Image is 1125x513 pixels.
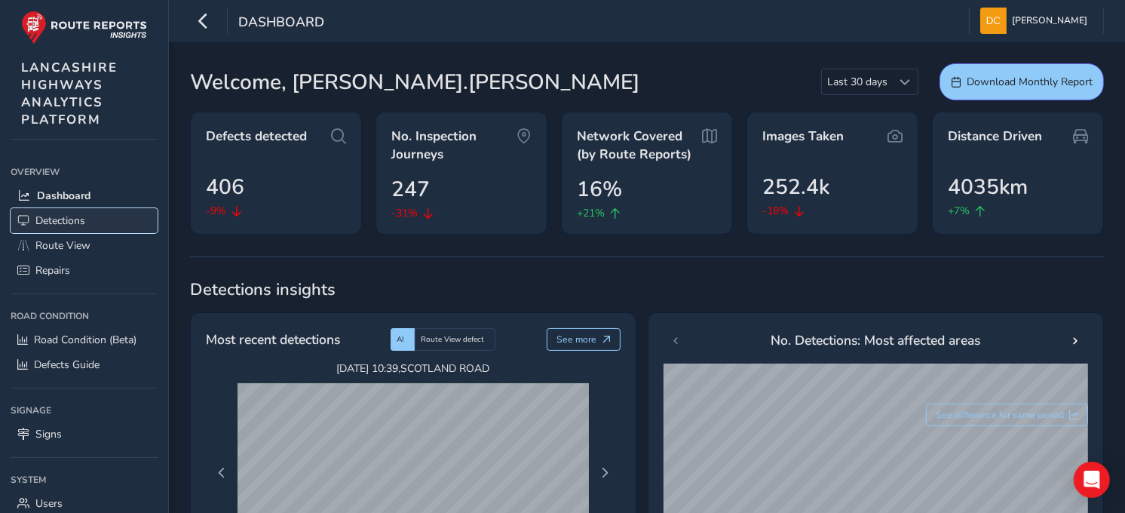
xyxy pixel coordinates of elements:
div: Road Condition [11,305,158,327]
div: AI [391,328,415,351]
a: Signs [11,422,158,447]
div: Route View defect [415,328,495,351]
span: Network Covered (by Route Reports) [577,127,702,163]
span: Road Condition (Beta) [34,333,136,347]
img: rr logo [21,11,147,45]
span: Defects detected [206,127,307,146]
span: 252.4k [762,171,829,203]
a: Detections [11,208,158,233]
span: [DATE] 10:39 , SCOTLAND ROAD [238,361,589,376]
span: Dashboard [37,189,90,203]
span: Welcome, [PERSON_NAME].[PERSON_NAME] [190,66,639,98]
div: System [11,468,158,491]
button: Next Page [594,462,615,484]
span: Users [35,496,63,511]
div: Signage [11,399,158,422]
span: Last 30 days [822,69,893,94]
span: Signs [35,427,62,441]
span: Download Monthly Report [967,75,1093,89]
div: Open Intercom Messenger [1074,462,1110,498]
span: 247 [391,174,430,205]
span: AI [397,334,404,345]
button: See difference for same period [926,404,1089,426]
span: +7% [948,203,970,219]
span: +21% [577,205,605,221]
span: Distance Driven [948,127,1042,146]
button: See more [547,328,621,351]
span: 4035km [948,171,1028,203]
span: -31% [391,205,418,221]
button: Previous Page [211,462,232,484]
span: Images Taken [762,127,844,146]
span: Detections [35,213,85,228]
span: -9% [206,203,226,219]
span: No. Inspection Journeys [391,127,517,163]
span: Route View defect [421,334,484,345]
span: 16% [577,174,622,205]
span: LANCASHIRE HIGHWAYS ANALYTICS PLATFORM [21,59,118,128]
span: No. Detections: Most affected areas [771,330,981,350]
span: -18% [762,203,789,219]
span: Dashboard [238,13,324,34]
div: Overview [11,161,158,183]
button: Download Monthly Report [940,63,1104,100]
a: Dashboard [11,183,158,208]
span: Defects Guide [34,358,100,372]
span: Repairs [35,263,70,278]
a: Defects Guide [11,352,158,377]
a: Route View [11,233,158,258]
a: Repairs [11,258,158,283]
span: 406 [206,171,244,203]
button: [PERSON_NAME] [980,8,1093,34]
span: Most recent detections [206,330,340,349]
span: [PERSON_NAME] [1012,8,1087,34]
a: Road Condition (Beta) [11,327,158,352]
span: Detections insights [190,278,1104,301]
span: See difference for same period [936,409,1064,421]
span: See more [556,333,596,346]
span: Route View [35,238,90,253]
img: diamond-layout [980,8,1007,34]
